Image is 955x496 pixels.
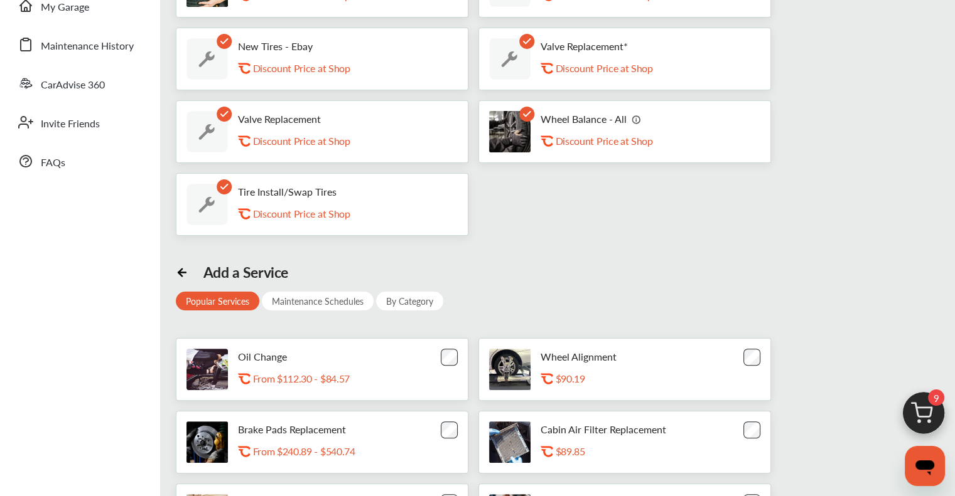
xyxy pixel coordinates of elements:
[489,38,531,80] img: default_wrench_icon.d1a43860.svg
[41,38,134,55] span: Maintenance History
[11,145,148,177] a: FAQs
[905,446,945,486] iframe: Button to launch messaging window
[238,423,346,435] p: Brake Pads Replacement
[186,38,228,80] img: default_wrench_icon.d1a43860.svg
[186,421,228,463] img: brake-pads-replacement-thumb.jpg
[253,445,355,457] p: From $240.89 - $540.74
[238,351,287,362] p: Oil Change
[541,113,627,125] p: Wheel Balance - All
[489,349,531,390] img: wheel-alignment-thumb.jpg
[541,351,617,362] p: Wheel Alignment
[186,184,228,225] img: default_wrench_icon.d1a43860.svg
[253,208,379,219] div: Discount Price at Shop
[262,292,374,310] div: Maintenance Schedules
[253,135,379,147] div: Discount Price at Shop
[253,372,350,384] p: From $112.30 - $84.57
[632,114,642,124] img: info_icon_vector.svg
[556,135,681,147] div: Discount Price at Shop
[186,349,228,390] img: oil-change-thumb.jpg
[41,77,105,93] span: CarAdvise 360
[186,111,228,152] img: default_wrench_icon.d1a43860.svg
[238,40,313,52] p: New Tires - Ebay
[238,186,337,198] p: Tire Install/Swap Tires
[489,421,531,463] img: cabin-air-filter-replacement-thumb.jpg
[41,116,100,132] span: Invite Friends
[11,28,148,61] a: Maintenance History
[928,389,944,406] span: 9
[541,40,628,52] p: Valve Replacement*
[541,423,666,435] p: Cabin Air Filter Replacement
[41,155,65,171] span: FAQs
[203,263,288,281] div: Add a Service
[556,62,681,74] div: Discount Price at Shop
[238,113,321,125] p: Valve Replacement
[556,445,681,457] div: $89.85
[376,292,443,310] div: By Category
[176,292,259,310] div: Popular Services
[556,372,681,384] div: $90.19
[489,111,531,152] img: tire-wheel-balance-thumb.jpg
[11,106,148,139] a: Invite Friends
[11,67,148,100] a: CarAdvise 360
[253,62,379,74] div: Discount Price at Shop
[893,386,954,446] img: cart_icon.3d0951e8.svg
